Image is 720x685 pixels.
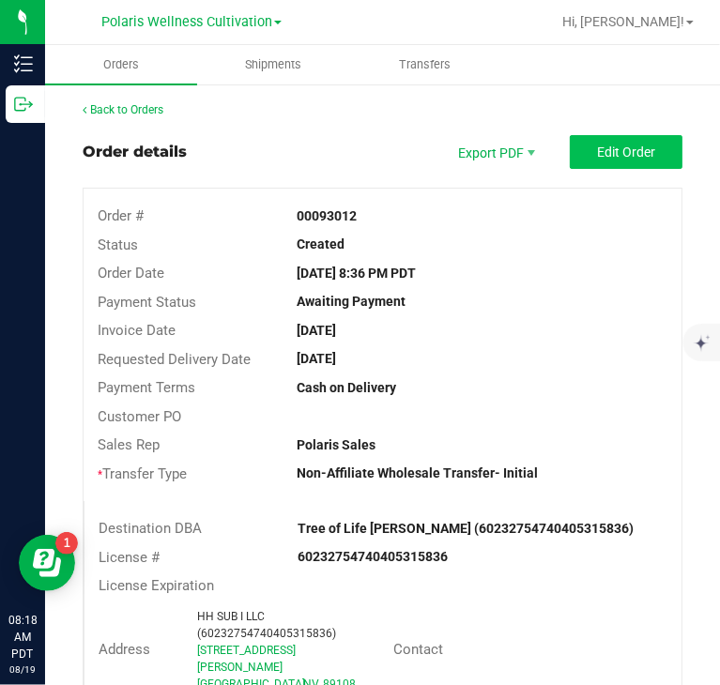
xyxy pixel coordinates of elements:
[297,266,416,281] strong: [DATE] 8:36 PM PDT
[99,641,150,658] span: Address
[349,45,501,84] a: Transfers
[99,549,160,566] span: License #
[55,532,78,555] iframe: Resource center unread badge
[197,644,296,674] span: [STREET_ADDRESS][PERSON_NAME]
[98,408,181,425] span: Customer PO
[297,236,345,251] strong: Created
[197,45,349,84] a: Shipments
[562,14,684,29] span: Hi, [PERSON_NAME]!
[98,236,138,253] span: Status
[98,294,196,311] span: Payment Status
[8,612,37,662] p: 08:18 AM PDT
[297,351,336,366] strong: [DATE]
[98,465,187,482] span: Transfer Type
[19,535,75,591] iframe: Resource center
[14,54,33,73] inline-svg: Inventory
[597,145,655,160] span: Edit Order
[297,294,406,309] strong: Awaiting Payment
[98,379,195,396] span: Payment Terms
[298,549,448,564] strong: 60232754740405315836
[570,135,682,169] button: Edit Order
[99,577,214,594] span: License Expiration
[98,436,160,453] span: Sales Rep
[297,465,538,480] strong: Non-Affiliate Wholesale Transfer- Initial
[8,662,37,677] p: 08/19
[99,520,202,537] span: Destination DBA
[197,610,336,640] span: HH SUB I LLC (60232754740405315836)
[297,208,357,223] strong: 00093012
[14,95,33,114] inline-svg: Outbound
[98,322,176,339] span: Invoice Date
[393,641,443,658] span: Contact
[297,323,336,338] strong: [DATE]
[374,56,476,73] span: Transfers
[220,56,327,73] span: Shipments
[98,207,144,224] span: Order #
[98,351,251,368] span: Requested Delivery Date
[297,437,375,452] strong: Polaris Sales
[83,141,187,163] div: Order details
[438,135,551,169] li: Export PDF
[83,103,163,116] a: Back to Orders
[98,265,164,282] span: Order Date
[297,380,396,395] strong: Cash on Delivery
[101,14,272,30] span: Polaris Wellness Cultivation
[78,56,164,73] span: Orders
[298,521,634,536] strong: Tree of Life [PERSON_NAME] (60232754740405315836)
[45,45,197,84] a: Orders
